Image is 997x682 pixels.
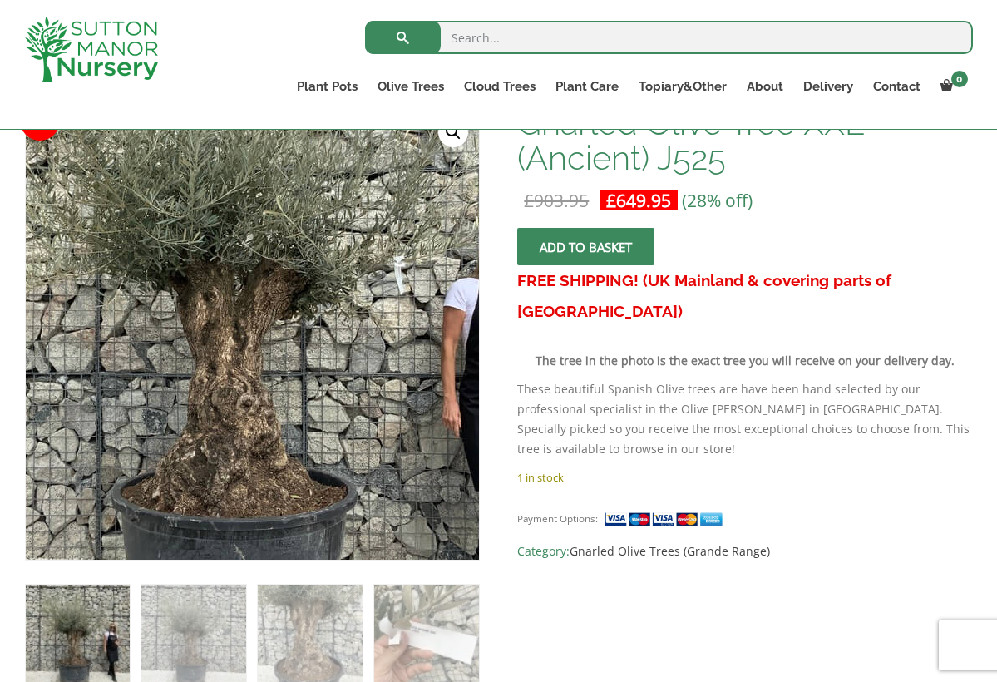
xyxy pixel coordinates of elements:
[517,106,972,175] h1: Gnarled Olive Tree XXL (Ancient) J525
[517,228,654,265] button: Add to basket
[545,75,629,98] a: Plant Care
[517,467,972,487] p: 1 in stock
[517,379,972,459] p: These beautiful Spanish Olive trees are have been hand selected by our professional specialist in...
[368,75,454,98] a: Olive Trees
[570,543,770,559] a: Gnarled Olive Trees (Grande Range)
[951,71,968,87] span: 0
[606,189,616,212] span: £
[682,189,753,212] span: (28% off)
[365,21,973,54] input: Search...
[524,189,534,212] span: £
[629,75,737,98] a: Topiary&Other
[287,75,368,98] a: Plant Pots
[930,75,973,98] a: 0
[606,189,671,212] bdi: 649.95
[517,541,972,561] span: Category:
[438,117,468,147] a: View full-screen image gallery
[524,189,589,212] bdi: 903.95
[536,353,955,368] strong: The tree in the photo is the exact tree you will receive on your delivery day.
[25,17,158,82] img: logo
[737,75,793,98] a: About
[454,75,545,98] a: Cloud Trees
[793,75,863,98] a: Delivery
[863,75,930,98] a: Contact
[604,511,728,528] img: payment supported
[517,512,598,525] small: Payment Options:
[517,265,972,327] h3: FREE SHIPPING! (UK Mainland & covering parts of [GEOGRAPHIC_DATA])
